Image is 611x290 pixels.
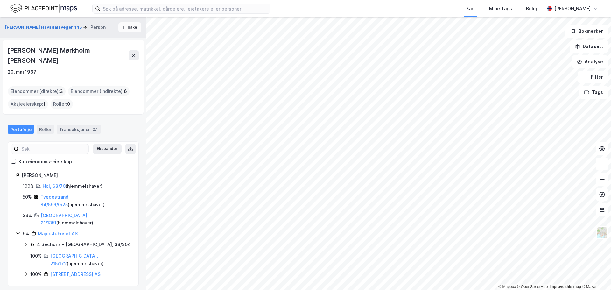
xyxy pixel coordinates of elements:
div: Roller [37,125,54,134]
div: 33% [23,212,32,219]
div: 100% [30,271,42,278]
a: Majorstuhuset AS [38,231,78,236]
span: 6 [124,88,127,95]
button: Tags [579,86,608,99]
img: logo.f888ab2527a4732fd821a326f86c7f29.svg [10,3,77,14]
div: Eiendommer (direkte) : [8,86,66,96]
div: 9% [23,230,29,237]
div: Kontrollprogram for chat [579,259,611,290]
button: Analyse [572,55,608,68]
a: Improve this map [550,285,581,289]
a: Mapbox [498,285,516,289]
div: ( hjemmelshaver ) [41,212,131,227]
button: Tilbake [118,22,141,32]
div: Aksjeeierskap : [8,99,48,109]
a: [GEOGRAPHIC_DATA], 215/172 [50,253,98,266]
div: Roller : [51,99,73,109]
span: 1 [43,100,46,108]
div: Person [90,24,106,31]
button: Bokmerker [565,25,608,38]
div: Kart [466,5,475,12]
div: 27 [91,126,98,132]
a: [GEOGRAPHIC_DATA], 21/1351 [41,213,88,226]
div: 100% [30,252,42,260]
div: [PERSON_NAME] [22,172,131,179]
span: 0 [67,100,70,108]
div: [PERSON_NAME] [554,5,591,12]
button: Datasett [570,40,608,53]
button: [PERSON_NAME] Havsdalsvegen 145 [5,24,83,31]
a: Hol, 63/70 [43,183,66,189]
a: OpenStreetMap [517,285,548,289]
button: Ekspander [93,144,122,154]
div: ( hjemmelshaver ) [40,193,131,209]
div: 50% [23,193,32,201]
a: [STREET_ADDRESS] AS [50,272,101,277]
div: ( hjemmelshaver ) [43,182,102,190]
div: Transaksjoner [57,125,101,134]
button: Filter [578,71,608,83]
div: Portefølje [8,125,34,134]
div: 20. mai 1967 [8,68,36,76]
a: Tvedestrand, 84/596/0/25 [40,194,70,207]
img: Z [596,227,608,239]
div: ( hjemmelshaver ) [50,252,131,267]
iframe: Chat Widget [579,259,611,290]
div: 4 Sections - [GEOGRAPHIC_DATA], 38/304 [37,241,131,248]
input: Søk på adresse, matrikkel, gårdeiere, leietakere eller personer [100,4,270,13]
input: Søk [19,144,88,154]
div: Kun eiendoms-eierskap [18,158,72,166]
span: 3 [60,88,63,95]
div: 100% [23,182,34,190]
div: [PERSON_NAME] Mørkholm [PERSON_NAME] [8,45,129,66]
div: Bolig [526,5,537,12]
div: Mine Tags [489,5,512,12]
div: Eiendommer (Indirekte) : [68,86,130,96]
